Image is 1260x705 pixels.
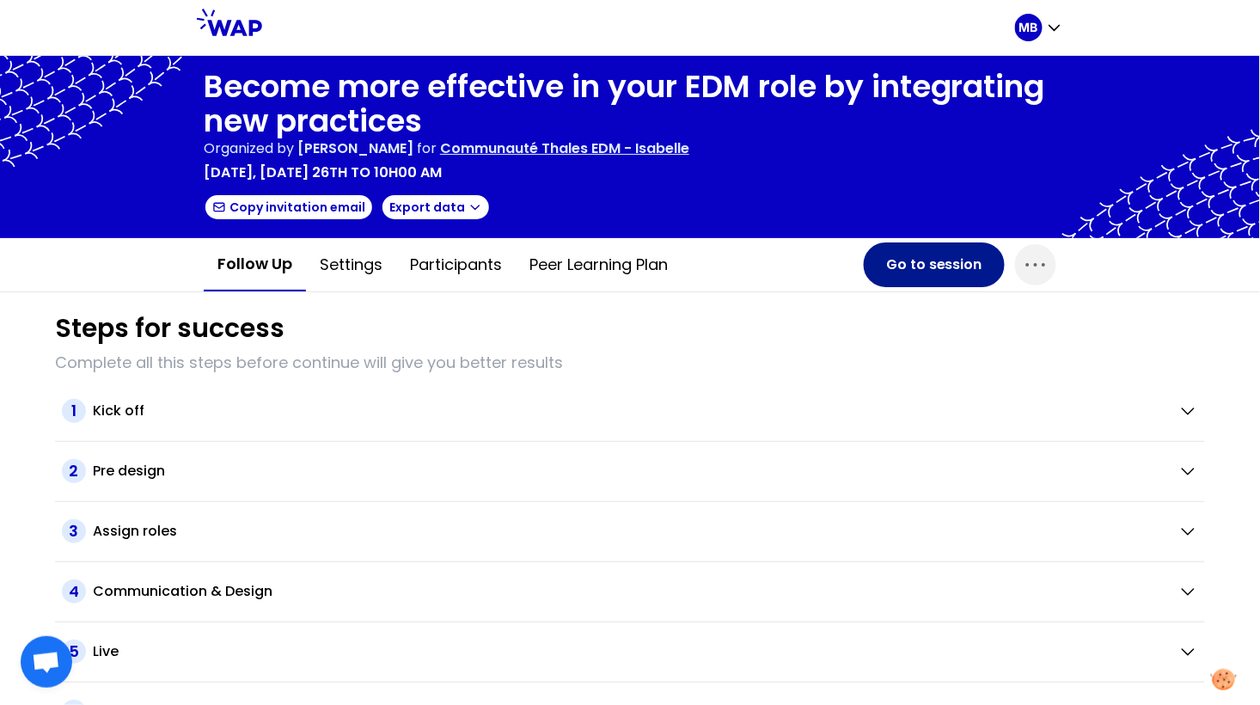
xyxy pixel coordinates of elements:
button: 5Live [62,640,1198,664]
button: MB [1015,14,1063,41]
span: 5 [62,640,86,664]
span: 4 [62,579,86,604]
p: Communauté Thales EDM - Isabelle [440,138,689,159]
span: 2 [62,459,86,483]
h2: Live [93,641,119,662]
button: Export data [381,193,491,221]
h2: Communication & Design [93,581,272,602]
button: 2Pre design [62,459,1198,483]
button: 3Assign roles [62,519,1198,543]
p: [DATE], [DATE] 26th to 10h00 am [204,162,442,183]
button: Manage your preferences about cookies [1201,659,1247,701]
h2: Kick off [93,401,144,421]
p: for [417,138,437,159]
p: MB [1019,19,1038,36]
button: Go to session [864,242,1005,287]
button: 4Communication & Design [62,579,1198,604]
span: 1 [62,399,86,423]
h2: Pre design [93,461,165,481]
button: Peer learning plan [516,239,682,291]
button: 1Kick off [62,399,1198,423]
p: Complete all this steps before continue will give you better results [55,351,1205,375]
span: [PERSON_NAME] [297,138,413,158]
h1: Become more effective in your EDM role by integrating new practices [204,70,1056,138]
p: Organized by [204,138,294,159]
button: Follow up [204,238,306,291]
button: Copy invitation email [204,193,374,221]
button: Settings [306,239,396,291]
h1: Steps for success [55,313,284,344]
span: 3 [62,519,86,543]
h2: Assign roles [93,521,177,542]
a: Ouvrir le chat [21,636,72,688]
button: Participants [396,239,516,291]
